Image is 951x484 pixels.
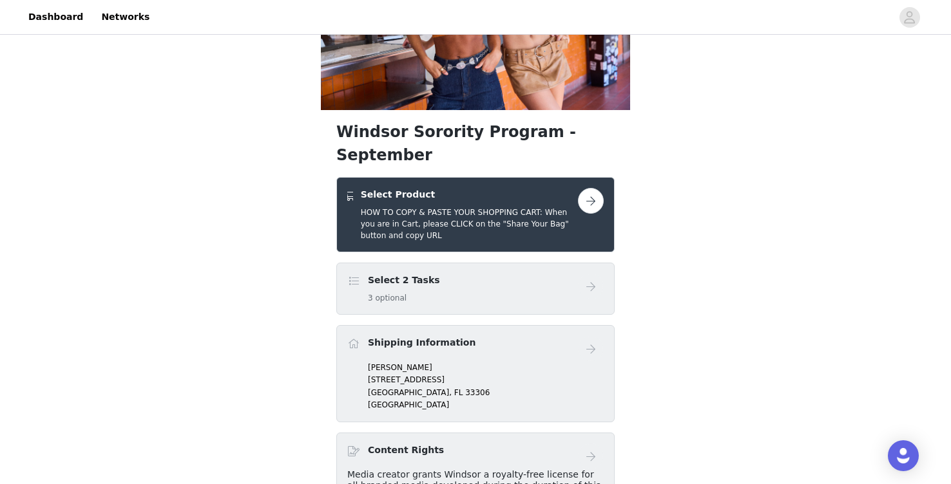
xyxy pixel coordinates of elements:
[465,388,490,397] span: 33306
[361,188,578,201] h4: Select Product
[888,440,919,471] div: Open Intercom Messenger
[368,388,452,397] span: [GEOGRAPHIC_DATA],
[368,336,475,349] h4: Shipping Information
[336,177,615,252] div: Select Product
[361,207,578,241] h5: HOW TO COPY & PASTE YOUR SHOPPING CART: When you are in Cart, please CLICK on the "Share Your Bag...
[368,374,604,386] p: [STREET_ADDRESS]
[336,263,615,315] div: Select 2 Tasks
[368,399,604,411] p: [GEOGRAPHIC_DATA]
[368,292,440,304] h5: 3 optional
[336,120,615,167] h1: Windsor Sorority Program - September
[336,325,615,422] div: Shipping Information
[21,3,91,32] a: Dashboard
[368,362,604,373] p: [PERSON_NAME]
[368,443,444,457] h4: Content Rights
[93,3,157,32] a: Networks
[903,7,916,28] div: avatar
[454,388,463,397] span: FL
[368,274,440,287] h4: Select 2 Tasks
